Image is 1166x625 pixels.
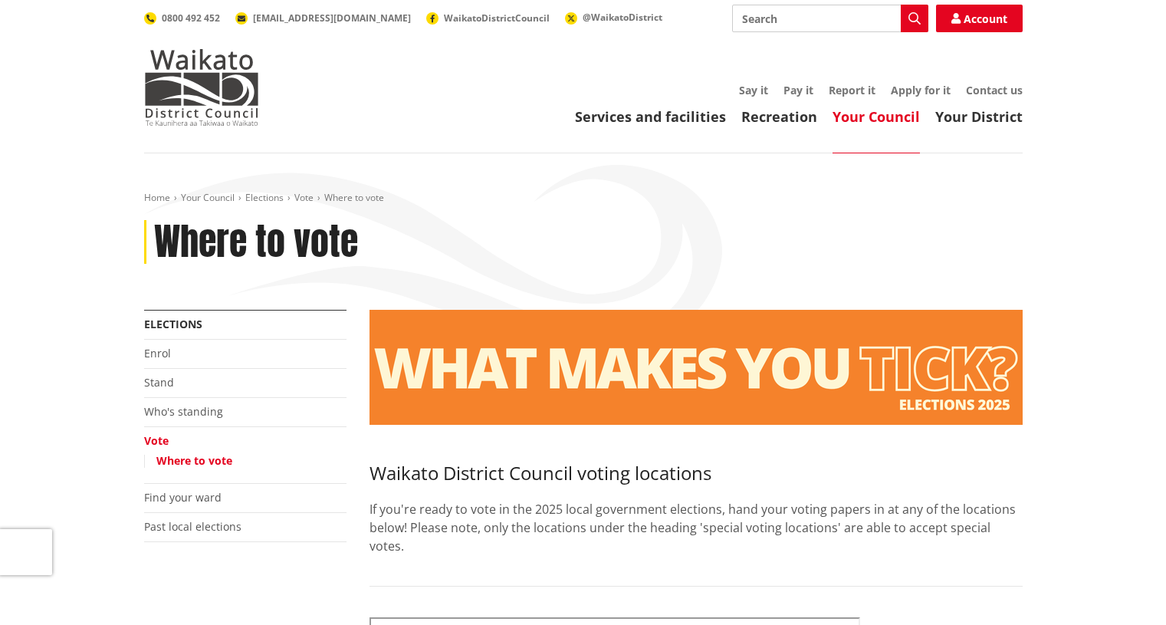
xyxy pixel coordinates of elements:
[253,12,411,25] span: [EMAIL_ADDRESS][DOMAIN_NAME]
[966,83,1023,97] a: Contact us
[235,12,411,25] a: [EMAIL_ADDRESS][DOMAIN_NAME]
[444,12,550,25] span: WaikatoDistrictCouncil
[144,490,222,505] a: Find your ward
[144,404,223,419] a: Who's standing
[144,346,171,360] a: Enrol
[891,83,951,97] a: Apply for it
[583,11,662,24] span: @WaikatoDistrict
[294,191,314,204] a: Vote
[144,49,259,126] img: Waikato District Council - Te Kaunihera aa Takiwaa o Waikato
[181,191,235,204] a: Your Council
[144,519,241,534] a: Past local elections
[739,83,768,97] a: Say it
[144,12,220,25] a: 0800 492 452
[144,433,169,448] a: Vote
[245,191,284,204] a: Elections
[324,191,384,204] span: Where to vote
[144,375,174,390] a: Stand
[565,11,662,24] a: @WaikatoDistrict
[783,83,813,97] a: Pay it
[575,107,726,126] a: Services and facilities
[144,317,202,331] a: Elections
[833,107,920,126] a: Your Council
[370,310,1023,425] img: Vote banner
[732,5,928,32] input: Search input
[936,5,1023,32] a: Account
[741,107,817,126] a: Recreation
[426,12,550,25] a: WaikatoDistrictCouncil
[156,453,232,468] a: Where to vote
[162,12,220,25] span: 0800 492 452
[154,220,358,265] h1: Where to vote
[370,462,1023,485] h3: Waikato District Council voting locations
[370,500,1023,555] p: If you're ready to vote in the 2025 local government elections, hand your voting papers in at any...
[935,107,1023,126] a: Your District
[144,191,170,204] a: Home
[829,83,875,97] a: Report it
[144,192,1023,205] nav: breadcrumb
